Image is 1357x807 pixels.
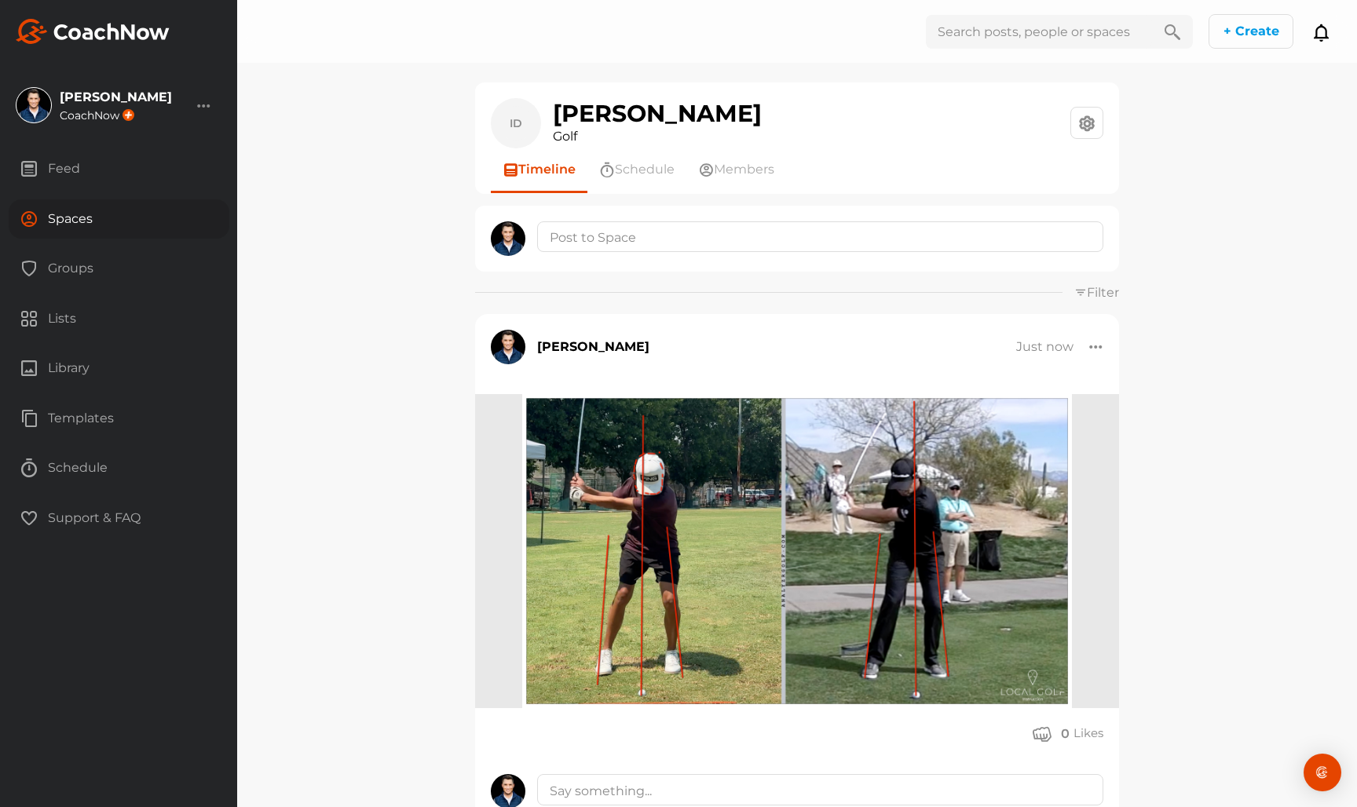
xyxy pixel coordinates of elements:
a: Templates [8,399,229,449]
div: Support & FAQ [9,498,229,538]
button: + Create [1209,14,1293,49]
div: Open Intercom Messenger [1304,754,1341,791]
button: 0 [1033,724,1070,743]
a: Feed [8,149,229,199]
div: Golf [553,127,762,146]
a: Members [686,148,786,191]
div: ID [499,106,533,141]
span: Timeline [518,160,576,179]
div: Just now [1016,339,1074,355]
a: Groups [8,249,229,299]
a: Support & FAQ [8,498,229,549]
a: Library [8,349,229,399]
div: Templates [9,399,229,438]
div: CoachNow [60,109,172,121]
div: Library [9,349,229,388]
div: Groups [9,249,229,288]
span: Schedule [615,160,675,179]
a: Filter [1074,285,1119,300]
input: Search posts, people or spaces [926,15,1152,49]
span: Members [714,160,774,179]
img: img.jpg [522,394,1071,708]
img: square_61176ded1c3cbb258afc0b82ad839363.jpg [491,330,525,364]
a: Lists [8,299,229,349]
div: 0 [1061,725,1070,742]
img: svg+xml;base64,PHN2ZyB3aWR0aD0iMTk2IiBoZWlnaHQ9IjMyIiB2aWV3Qm94PSIwIDAgMTk2IDMyIiBmaWxsPSJub25lIi... [16,19,170,44]
a: Timeline [491,148,587,191]
img: square_61176ded1c3cbb258afc0b82ad839363.jpg [491,221,525,256]
div: Likes [1074,725,1103,743]
img: square_61176ded1c3cbb258afc0b82ad839363.jpg [16,88,51,122]
h1: [PERSON_NAME] [553,100,762,127]
div: Feed [9,149,229,188]
div: [PERSON_NAME] [60,91,172,104]
div: Schedule [9,448,229,487]
div: Spaces [9,199,229,239]
div: Lists [9,299,229,338]
div: [PERSON_NAME] [537,338,649,356]
a: Spaces [8,199,229,250]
